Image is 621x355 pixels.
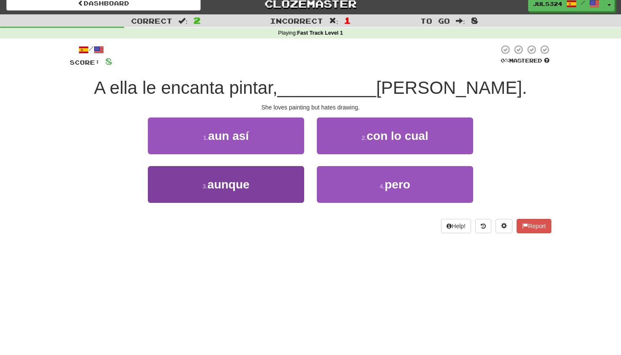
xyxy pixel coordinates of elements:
[475,219,491,233] button: Round history (alt+y)
[517,219,551,233] button: Report
[202,183,207,190] small: 3 .
[420,16,450,25] span: To go
[329,17,338,25] span: :
[317,117,473,154] button: 2.con lo cual
[208,129,249,142] span: aun así
[131,16,172,25] span: Correct
[70,103,551,112] div: She loves painting but hates drawing.
[70,59,100,66] span: Score:
[278,78,376,98] span: __________
[148,166,304,203] button: 3.aunque
[456,17,465,25] span: :
[376,78,527,98] span: [PERSON_NAME].
[317,166,473,203] button: 4.pero
[193,15,201,25] span: 2
[178,17,188,25] span: :
[148,117,304,154] button: 1.aun así
[367,129,428,142] span: con lo cual
[380,183,385,190] small: 4 .
[344,15,351,25] span: 1
[471,15,478,25] span: 8
[499,57,551,65] div: Mastered
[501,57,509,64] span: 0 %
[207,178,250,191] span: aunque
[105,56,112,66] span: 8
[203,134,208,141] small: 1 .
[297,30,343,36] strong: Fast Track Level 1
[441,219,471,233] button: Help!
[70,44,112,55] div: /
[385,178,411,191] span: pero
[94,78,277,98] span: A ella le encanta pintar,
[362,134,367,141] small: 2 .
[270,16,323,25] span: Incorrect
